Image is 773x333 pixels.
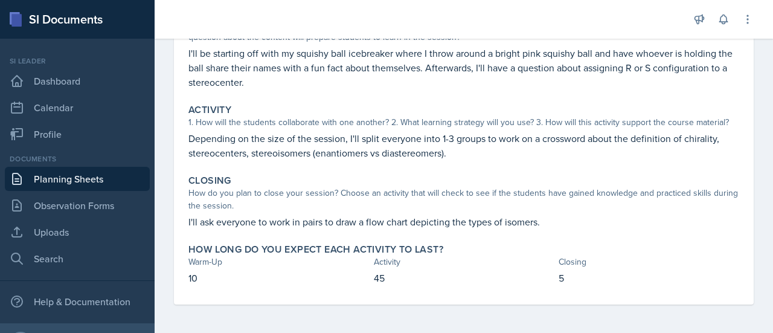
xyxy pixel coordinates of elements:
div: Warm-Up [188,256,369,268]
div: Help & Documentation [5,289,150,314]
p: 45 [374,271,554,285]
div: Closing [559,256,739,268]
div: Activity [374,256,554,268]
a: Dashboard [5,69,150,93]
a: Uploads [5,220,150,244]
a: Profile [5,122,150,146]
a: Calendar [5,95,150,120]
div: Si leader [5,56,150,66]
p: I'll ask everyone to work in pairs to draw a flow chart depicting the types of isomers. [188,215,739,229]
label: How long do you expect each activity to last? [188,244,443,256]
a: Planning Sheets [5,167,150,191]
p: 10 [188,271,369,285]
p: Depending on the size of the session, I'll split everyone into 1-3 groups to work on a crossword ... [188,131,739,160]
div: How do you plan to close your session? Choose an activity that will check to see if the students ... [188,187,739,212]
p: 5 [559,271,739,285]
div: Documents [5,154,150,164]
label: Activity [188,104,231,116]
div: 1. How will the students collaborate with one another? 2. What learning strategy will you use? 3.... [188,116,739,129]
a: Observation Forms [5,193,150,218]
a: Search [5,247,150,271]
label: Closing [188,175,231,187]
p: I'll be starting off with my squishy ball icebreaker where I throw around a bright pink squishy b... [188,46,739,89]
